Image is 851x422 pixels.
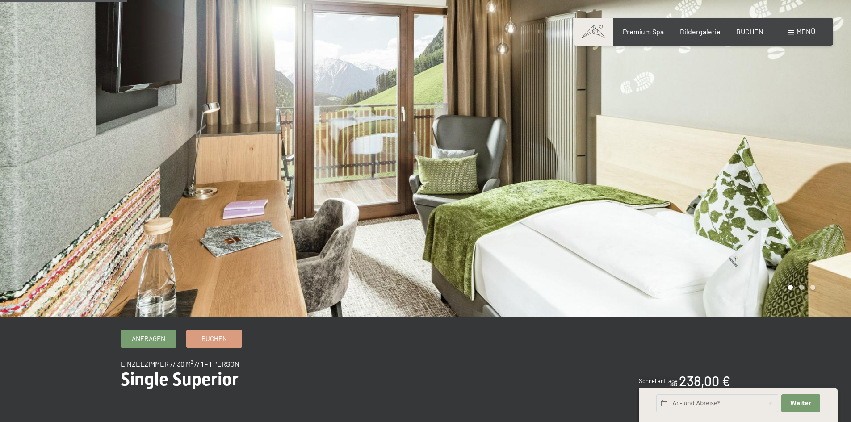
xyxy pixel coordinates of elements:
span: Einzelzimmer // 30 m² // 1 - 1 Person [121,359,239,368]
b: 238,00 € [679,373,730,389]
span: Single Superior [121,369,239,390]
button: Weiter [781,394,820,413]
span: Menü [797,27,815,36]
span: Anfragen [132,334,165,343]
a: Bildergalerie [680,27,721,36]
span: Schnellanfrage [639,377,678,384]
a: Anfragen [121,330,176,347]
a: Buchen [187,330,242,347]
a: BUCHEN [736,27,763,36]
span: Weiter [790,399,811,407]
span: Buchen [201,334,227,343]
a: Premium Spa [623,27,664,36]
